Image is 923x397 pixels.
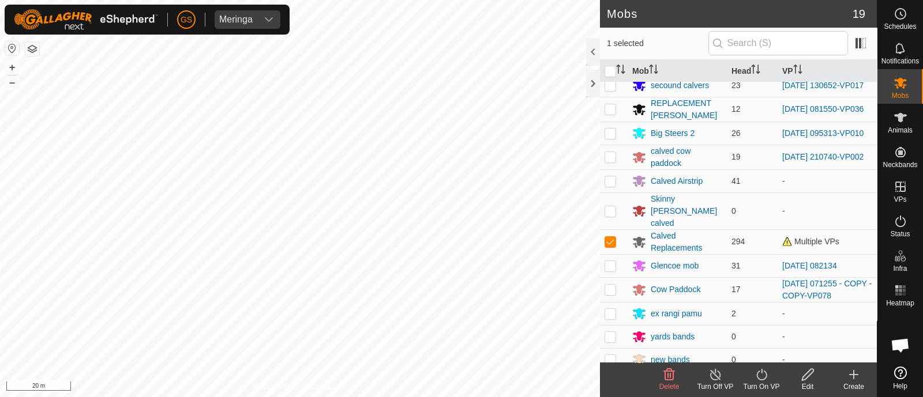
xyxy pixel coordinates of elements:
[884,23,916,30] span: Schedules
[628,60,727,82] th: Mob
[5,75,19,89] button: –
[731,128,741,138] span: 26
[894,196,906,203] span: VPs
[731,261,741,270] span: 31
[649,66,658,75] p-sorticon: Activate to sort
[782,104,864,114] a: [DATE] 081550-VP036
[778,60,877,82] th: VP
[731,176,741,186] span: 41
[883,328,918,362] div: Open chat
[25,42,39,56] button: Map Layers
[778,192,877,229] td: -
[651,354,690,366] div: new bands
[651,127,695,139] div: Big Steers 2
[731,332,736,341] span: 0
[738,381,785,392] div: Turn On VP
[782,152,864,161] a: [DATE] 210740-VP002
[215,10,257,29] span: Meringa
[257,10,280,29] div: dropdown trigger
[782,81,864,90] a: [DATE] 130652-VP017
[793,66,802,75] p-sorticon: Activate to sort
[651,260,699,272] div: Glencoe mob
[5,41,19,55] button: Reset Map
[731,81,741,90] span: 23
[782,128,864,138] a: [DATE] 095313-VP010
[651,145,722,169] div: calved cow paddock
[659,383,680,391] span: Delete
[651,331,695,343] div: yards bands
[731,104,741,114] span: 12
[778,325,877,348] td: -
[731,285,741,294] span: 17
[651,97,722,122] div: REPLACEMENT [PERSON_NAME]
[219,15,253,24] div: Meringa
[651,283,700,296] div: Cow Paddock
[778,348,877,371] td: -
[893,265,907,272] span: Infra
[708,31,848,55] input: Search (S)
[782,261,837,270] a: [DATE] 082134
[651,80,709,92] div: secound calvers
[778,302,877,325] td: -
[651,175,703,187] div: Calved Airstrip
[181,14,192,26] span: GS
[607,7,853,21] h2: Mobs
[254,382,298,392] a: Privacy Policy
[731,206,736,215] span: 0
[888,127,913,134] span: Animals
[892,92,909,99] span: Mobs
[881,58,919,65] span: Notifications
[782,237,839,246] span: Multiple VPs
[731,237,745,246] span: 294
[727,60,778,82] th: Head
[893,383,907,390] span: Help
[651,230,722,254] div: Calved Replacements
[778,169,877,192] td: -
[651,308,702,320] div: ex rangi pamu
[312,382,346,392] a: Contact Us
[651,193,722,229] div: Skinny [PERSON_NAME] calved
[731,152,741,161] span: 19
[731,309,736,318] span: 2
[5,61,19,74] button: +
[883,161,917,168] span: Neckbands
[890,230,910,237] span: Status
[692,381,738,392] div: Turn Off VP
[877,362,923,394] a: Help
[785,381,831,392] div: Edit
[731,355,736,364] span: 0
[886,300,914,307] span: Heatmap
[782,279,872,300] a: [DATE] 071255 - COPY - COPY-VP078
[751,66,760,75] p-sorticon: Activate to sort
[616,66,625,75] p-sorticon: Activate to sort
[14,9,158,30] img: Gallagher Logo
[853,5,865,22] span: 19
[607,37,708,50] span: 1 selected
[831,381,877,392] div: Create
